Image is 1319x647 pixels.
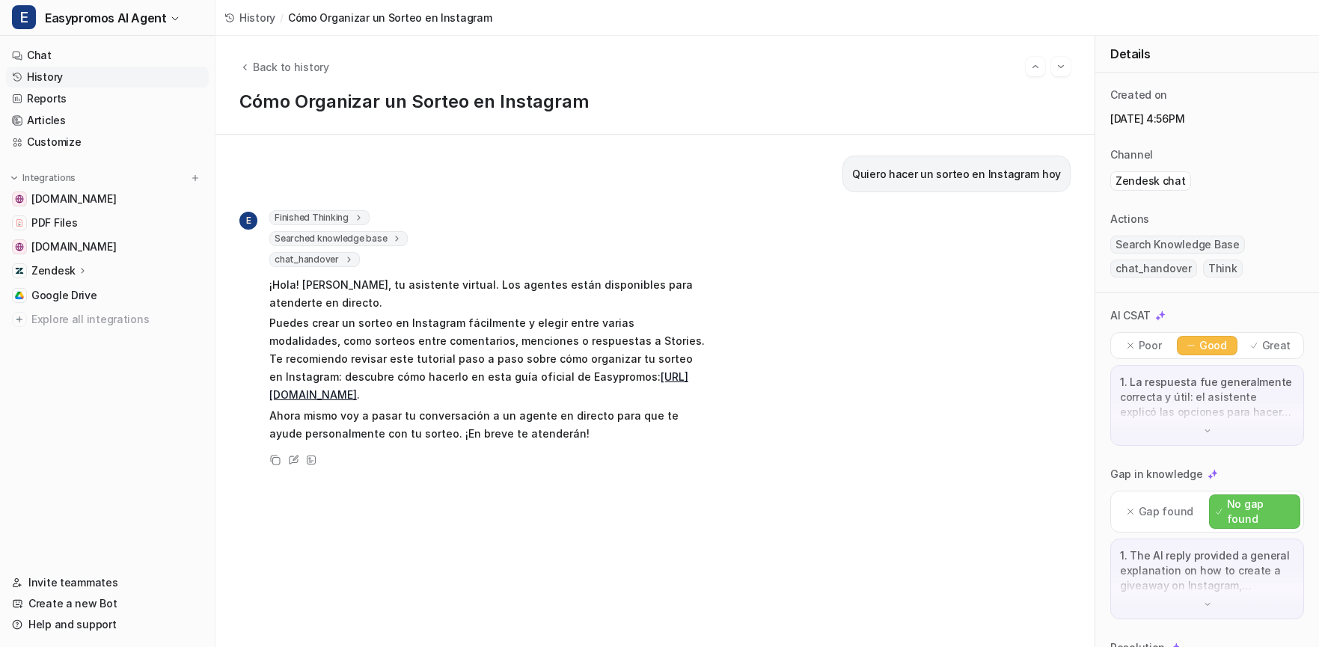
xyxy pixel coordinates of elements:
[1110,111,1304,126] p: [DATE] 4:56PM
[1139,504,1193,519] p: Gap found
[1199,338,1227,353] p: Good
[6,285,209,306] a: Google DriveGoogle Drive
[1056,60,1066,73] img: Next session
[6,593,209,614] a: Create a new Bot
[1110,236,1245,254] span: Search Knowledge Base
[1116,174,1186,188] p: Zendesk chat
[1110,147,1153,162] p: Channel
[239,10,275,25] span: History
[6,67,209,88] a: History
[1202,599,1213,610] img: down-arrow
[6,212,209,233] a: PDF FilesPDF Files
[45,7,166,28] span: Easypromos AI Agent
[31,215,77,230] span: PDF Files
[31,307,203,331] span: Explore all integrations
[6,614,209,635] a: Help and support
[1120,548,1294,593] p: 1. The AI reply provided a general explanation on how to create a giveaway on Instagram, mentioni...
[15,218,24,227] img: PDF Files
[269,314,707,404] p: Puedes crear un sorteo en Instagram fácilmente y elegir entre varias modalidades, como sorteos en...
[31,263,76,278] p: Zendesk
[1203,260,1243,277] span: Think
[1051,57,1071,76] button: Go to next session
[269,407,707,443] p: Ahora mismo voy a pasar tu conversación a un agente en directo para que te ayude personalmente co...
[1110,260,1197,277] span: chat_handover
[31,191,116,206] span: [DOMAIN_NAME]
[15,242,24,251] img: www.easypromosapp.com
[1110,212,1149,227] p: Actions
[1202,426,1213,436] img: down-arrow
[6,188,209,209] a: easypromos-apiref.redoc.ly[DOMAIN_NAME]
[6,572,209,593] a: Invite teammates
[239,91,1071,113] h1: Cómo Organizar un Sorteo en Instagram
[1120,375,1294,420] p: 1. La respuesta fue generalmente correcta y útil: el asistente explicó las opciones para hacer un...
[22,172,76,184] p: Integrations
[239,59,329,75] button: Back to history
[1026,57,1045,76] button: Go to previous session
[190,173,201,183] img: menu_add.svg
[31,288,97,303] span: Google Drive
[1227,497,1294,527] p: No gap found
[1110,88,1167,102] p: Created on
[253,59,329,75] span: Back to history
[6,132,209,153] a: Customize
[1139,338,1162,353] p: Poor
[1030,60,1041,73] img: Previous session
[6,171,80,185] button: Integrations
[12,5,36,29] span: E
[1095,36,1319,73] div: Details
[31,239,116,254] span: [DOMAIN_NAME]
[269,276,707,312] p: ¡Hola! [PERSON_NAME], tu asistente virtual. Los agentes están disponibles para atenderte en directo.
[15,194,24,203] img: easypromos-apiref.redoc.ly
[288,10,492,25] span: Cómo Organizar un Sorteo en Instagram
[280,10,284,25] span: /
[15,291,24,300] img: Google Drive
[6,309,209,330] a: Explore all integrations
[1110,308,1151,323] p: AI CSAT
[6,110,209,131] a: Articles
[269,252,360,267] span: chat_handover
[1262,338,1291,353] p: Great
[9,173,19,183] img: expand menu
[6,236,209,257] a: www.easypromosapp.com[DOMAIN_NAME]
[239,212,257,230] span: E
[15,266,24,275] img: Zendesk
[852,165,1061,183] p: Quiero hacer un sorteo en Instagram hoy
[6,88,209,109] a: Reports
[224,10,275,25] a: History
[269,210,370,225] span: Finished Thinking
[6,45,209,66] a: Chat
[269,231,408,246] span: Searched knowledge base
[12,312,27,327] img: explore all integrations
[1110,467,1203,482] p: Gap in knowledge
